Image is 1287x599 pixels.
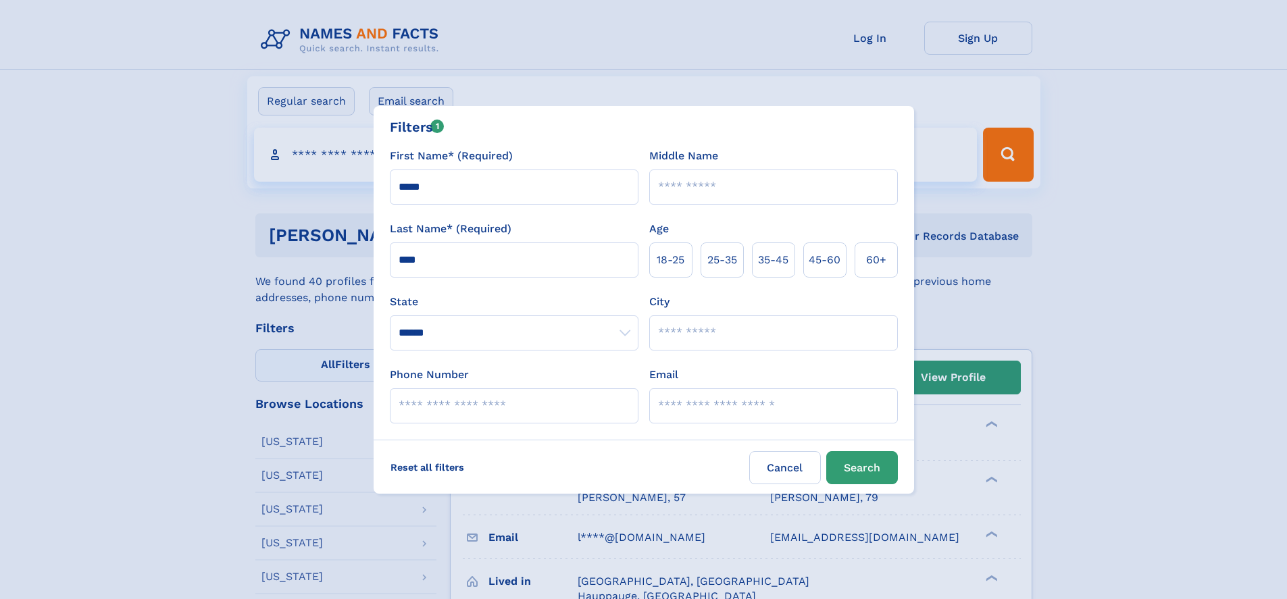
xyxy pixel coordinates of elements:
label: State [390,294,638,310]
span: 18‑25 [657,252,684,268]
label: Email [649,367,678,383]
label: Age [649,221,669,237]
label: Last Name* (Required) [390,221,511,237]
span: 25‑35 [707,252,737,268]
button: Search [826,451,898,484]
span: 60+ [866,252,886,268]
span: 45‑60 [809,252,840,268]
label: First Name* (Required) [390,148,513,164]
label: Phone Number [390,367,469,383]
div: Filters [390,117,445,137]
label: Middle Name [649,148,718,164]
span: 35‑45 [758,252,788,268]
label: City [649,294,670,310]
label: Reset all filters [382,451,473,484]
label: Cancel [749,451,821,484]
